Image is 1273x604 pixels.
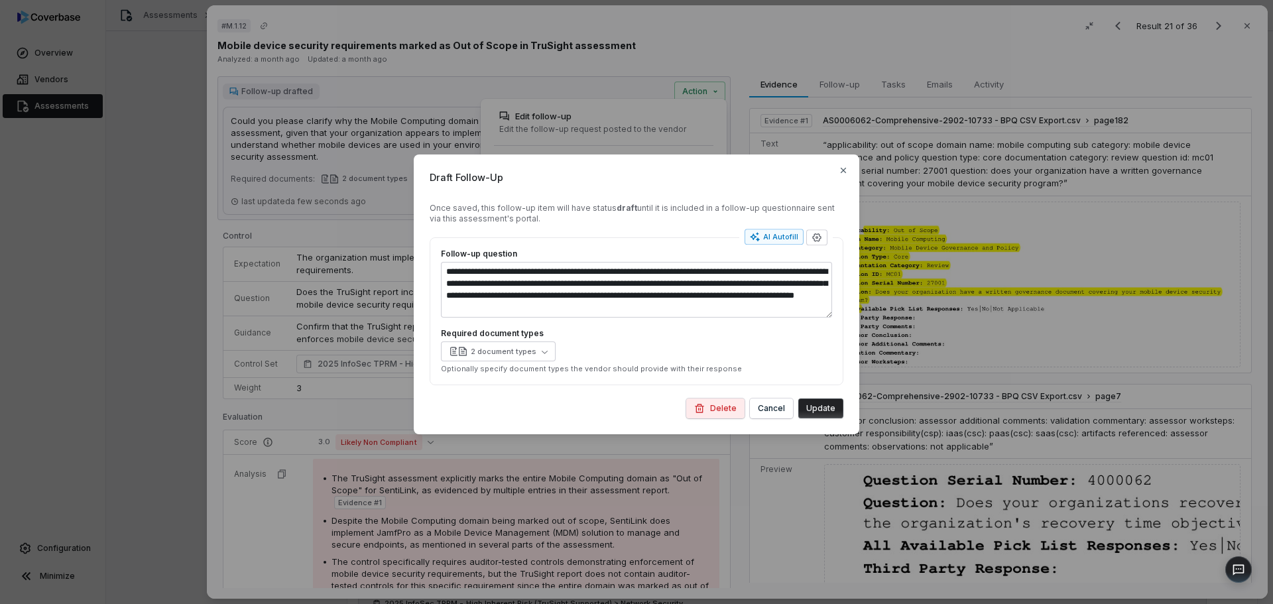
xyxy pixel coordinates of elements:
[441,249,832,259] label: Follow-up question
[686,398,745,418] button: Delete
[750,231,798,242] div: AI Autofill
[617,203,637,213] strong: draft
[441,364,832,374] p: Optionally specify document types the vendor should provide with their response
[430,170,843,184] span: Draft Follow-Up
[750,398,793,418] button: Cancel
[745,229,804,245] button: AI Autofill
[798,398,843,418] button: Update
[471,347,536,357] div: 2 document types
[441,328,832,339] label: Required document types
[430,203,843,224] div: Once saved, this follow-up item will have status until it is included in a follow-up questionnair...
